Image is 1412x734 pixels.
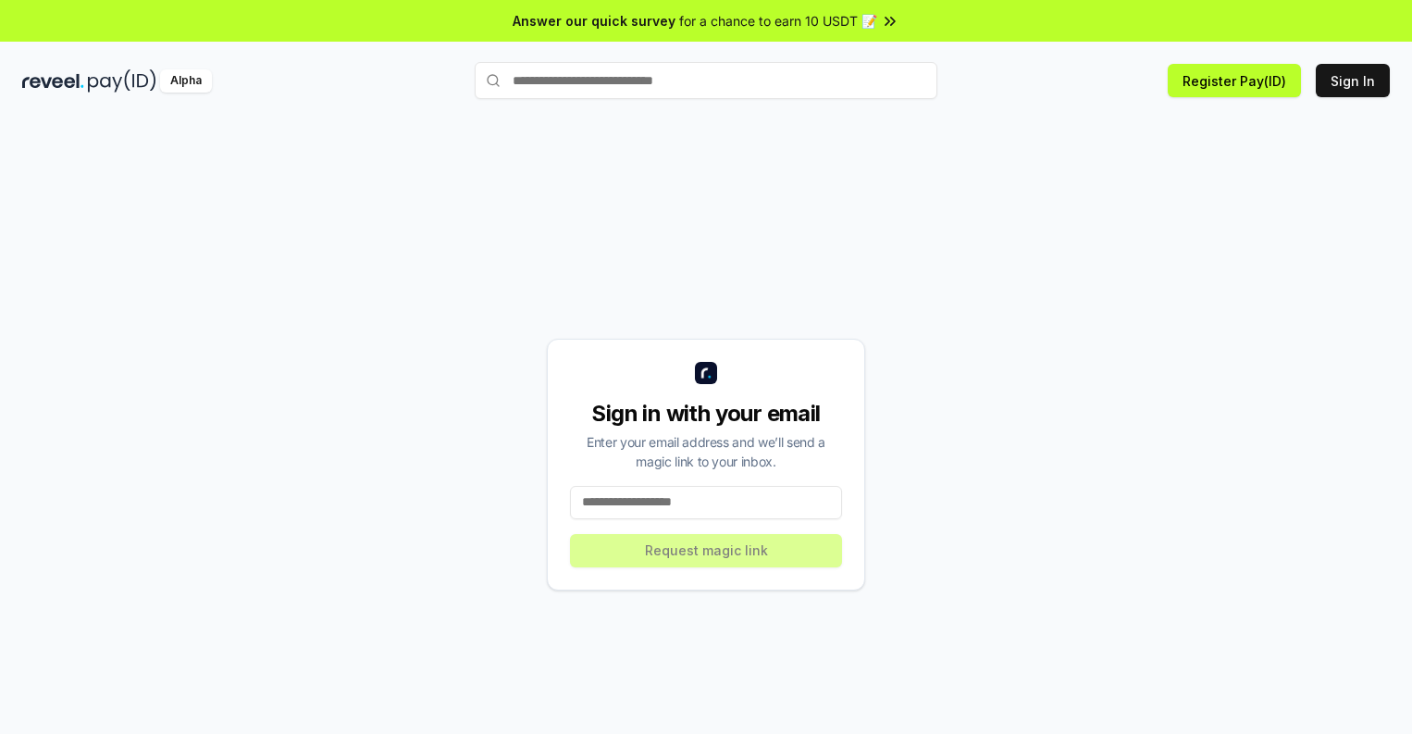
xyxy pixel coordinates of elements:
span: Answer our quick survey [513,11,675,31]
div: Alpha [160,69,212,93]
span: for a chance to earn 10 USDT 📝 [679,11,877,31]
button: Register Pay(ID) [1168,64,1301,97]
div: Sign in with your email [570,399,842,429]
img: pay_id [88,69,156,93]
img: reveel_dark [22,69,84,93]
div: Enter your email address and we’ll send a magic link to your inbox. [570,432,842,471]
img: logo_small [695,362,717,384]
button: Sign In [1316,64,1390,97]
